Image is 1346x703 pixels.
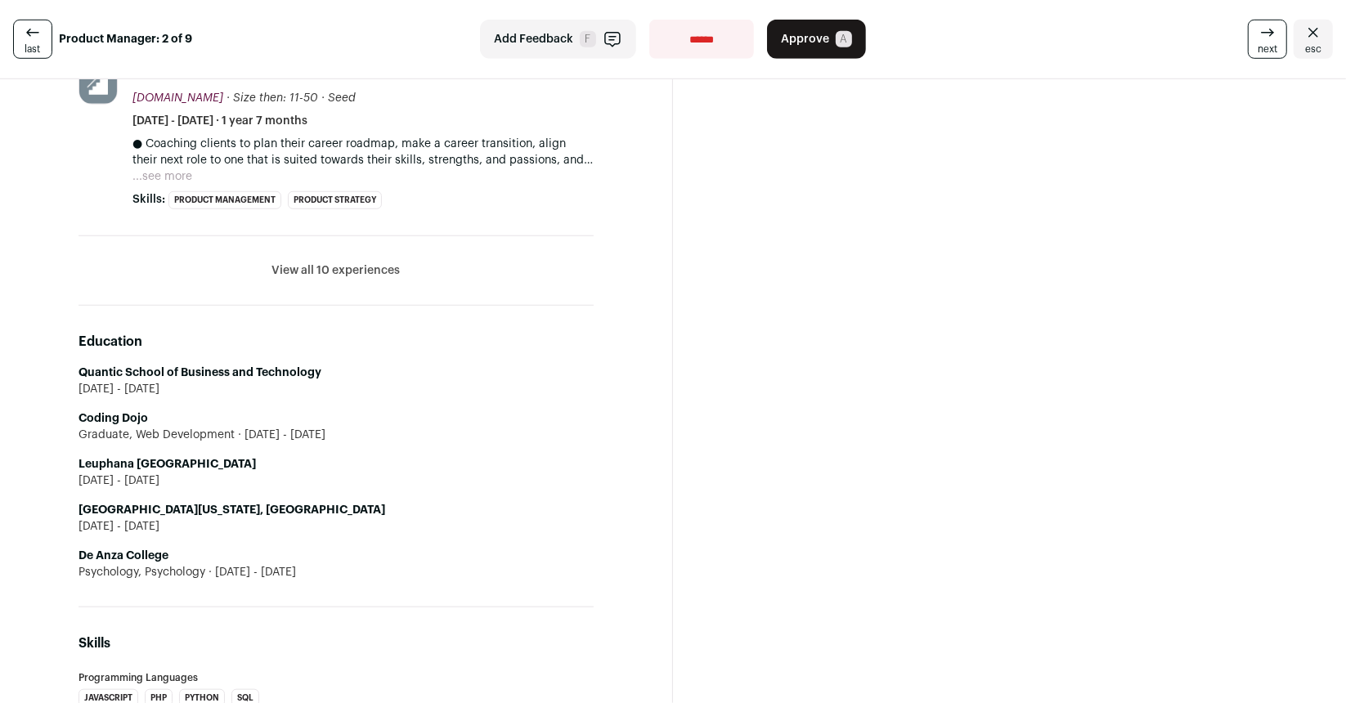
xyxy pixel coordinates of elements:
li: Product Strategy [288,191,382,209]
span: F [580,31,596,47]
span: · Size then: 11-50 [227,92,318,104]
button: ...see more [132,168,192,185]
span: [DATE] - [DATE] · 1 year 7 months [132,113,307,129]
span: Add Feedback [494,31,573,47]
span: [DATE] - [DATE] [235,427,325,443]
span: next [1258,43,1277,56]
strong: [GEOGRAPHIC_DATA][US_STATE], [GEOGRAPHIC_DATA] [79,504,385,516]
button: View all 10 experiences [272,262,401,279]
strong: Coding Dojo [79,413,148,424]
h3: Programming Languages [79,673,594,683]
strong: Quantic School of Business and Technology [79,367,321,378]
span: Skills: [132,191,165,208]
strong: De Anza College [79,550,168,562]
div: Graduate, Web Development [79,427,594,443]
span: last [25,43,41,56]
p: ● Coaching clients to plan their career roadmap, make a career transition, align their next role ... [132,136,594,168]
span: · [321,90,325,106]
span: A [836,31,852,47]
a: next [1248,20,1287,59]
button: Add Feedback F [480,20,636,59]
span: esc [1305,43,1321,56]
h2: Skills [79,634,594,653]
span: [DATE] - [DATE] [205,564,296,580]
span: [DOMAIN_NAME] [132,92,223,104]
span: Approve [781,31,829,47]
div: Psychology, Psychology [79,564,594,580]
span: [DATE] - [DATE] [79,518,159,535]
span: [DATE] - [DATE] [79,472,159,489]
li: Product Management [168,191,281,209]
a: last [13,20,52,59]
span: Seed [328,92,356,104]
img: 43503d63bc2d2bf1cdf7213b6406bbd9c8e419dacf101720b0abecf3593952f6.jpg [79,66,117,104]
span: [DATE] - [DATE] [79,381,159,397]
strong: Leuphana [GEOGRAPHIC_DATA] [79,459,256,470]
button: Approve A [767,20,866,59]
strong: Product Manager: 2 of 9 [59,31,192,47]
h2: Education [79,332,594,351]
a: Close [1294,20,1333,59]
